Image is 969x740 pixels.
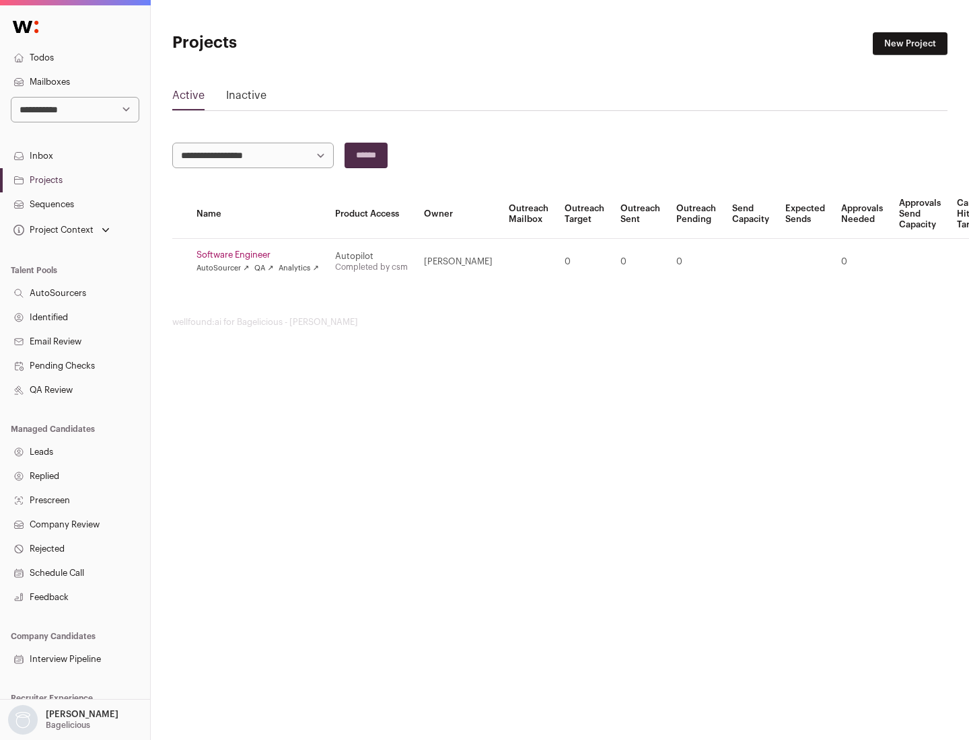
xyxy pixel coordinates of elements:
[833,239,891,285] td: 0
[5,705,121,735] button: Open dropdown
[11,221,112,239] button: Open dropdown
[172,87,205,109] a: Active
[416,190,501,239] th: Owner
[777,190,833,239] th: Expected Sends
[8,705,38,735] img: nopic.png
[416,239,501,285] td: [PERSON_NAME]
[557,239,612,285] td: 0
[11,225,94,235] div: Project Context
[891,190,949,239] th: Approvals Send Capacity
[226,87,266,109] a: Inactive
[188,190,327,239] th: Name
[279,263,318,274] a: Analytics ↗
[196,250,319,260] a: Software Engineer
[335,251,408,262] div: Autopilot
[557,190,612,239] th: Outreach Target
[196,263,249,274] a: AutoSourcer ↗
[254,263,273,274] a: QA ↗
[668,239,724,285] td: 0
[46,720,90,731] p: Bagelicious
[612,239,668,285] td: 0
[5,13,46,40] img: Wellfound
[46,709,118,720] p: [PERSON_NAME]
[327,190,416,239] th: Product Access
[172,317,947,328] footer: wellfound:ai for Bagelicious - [PERSON_NAME]
[873,32,947,55] a: New Project
[612,190,668,239] th: Outreach Sent
[833,190,891,239] th: Approvals Needed
[172,32,431,54] h1: Projects
[501,190,557,239] th: Outreach Mailbox
[335,263,408,271] a: Completed by csm
[724,190,777,239] th: Send Capacity
[668,190,724,239] th: Outreach Pending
